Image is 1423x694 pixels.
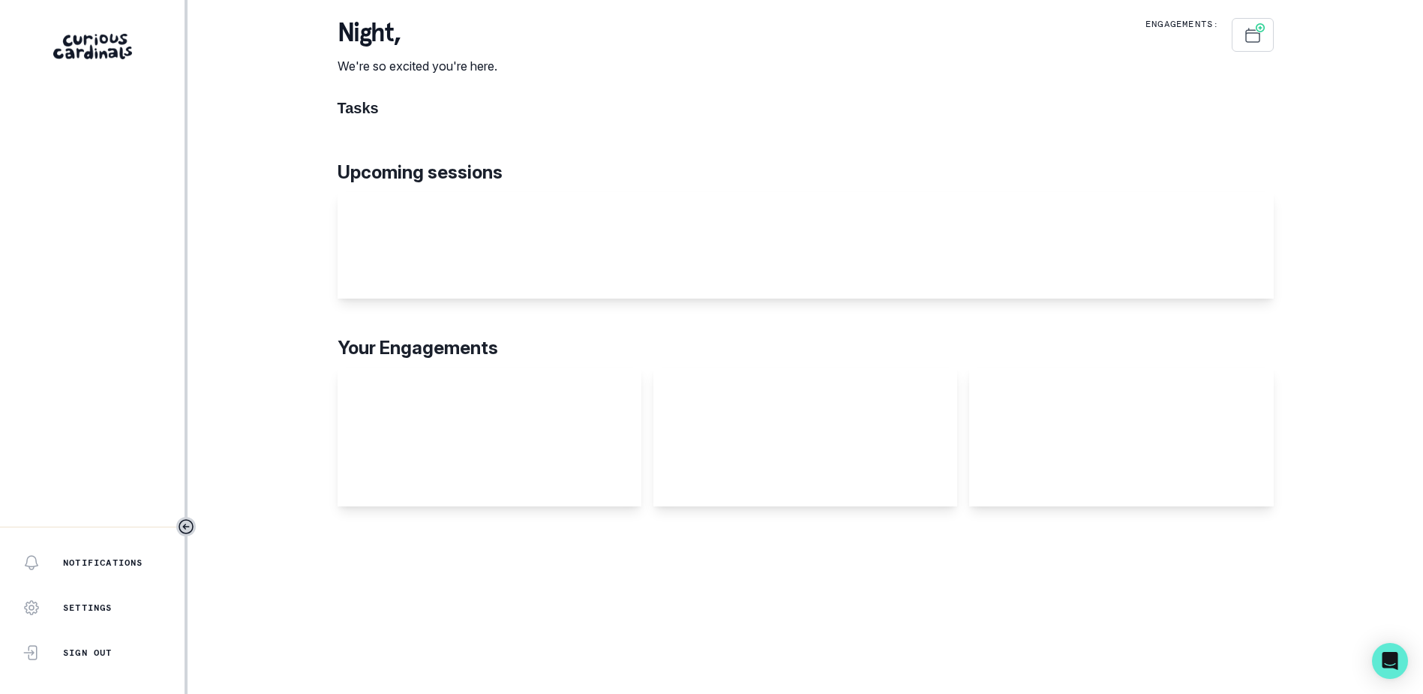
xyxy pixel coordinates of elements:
[338,18,497,48] p: night ,
[1232,18,1274,52] button: Schedule Sessions
[63,602,113,614] p: Settings
[338,335,1274,362] p: Your Engagements
[53,34,132,59] img: Curious Cardinals Logo
[63,647,113,659] p: Sign Out
[338,159,1274,186] p: Upcoming sessions
[1145,18,1219,30] p: Engagements:
[63,557,143,569] p: Notifications
[1372,643,1408,679] div: Open Intercom Messenger
[176,517,196,536] button: Toggle sidebar
[338,99,1274,117] h1: Tasks
[338,57,497,75] p: We're so excited you're here.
